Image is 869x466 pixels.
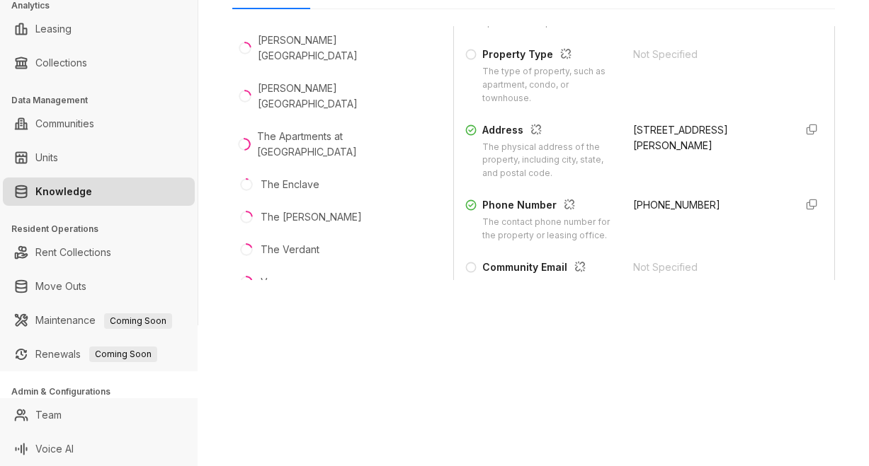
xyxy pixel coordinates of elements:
div: The [PERSON_NAME] [261,209,362,225]
div: Venue [261,274,291,290]
div: [PERSON_NAME][GEOGRAPHIC_DATA] [258,33,404,64]
a: Voice AI [35,435,74,463]
div: Address [482,122,616,141]
a: Team [35,401,62,429]
li: Voice AI [3,435,195,463]
div: The general email address for the property or community inquiries. [482,278,616,318]
div: The type of property, such as apartment, condo, or townhouse. [482,65,616,105]
div: [STREET_ADDRESS][PERSON_NAME] [633,122,784,153]
li: Team [3,401,195,429]
h3: Resident Operations [11,223,198,235]
div: The Enclave [261,177,319,192]
div: Property Type [482,47,616,65]
a: Leasing [35,15,72,43]
div: Phone Number [482,197,616,216]
div: [PERSON_NAME][GEOGRAPHIC_DATA] [258,81,404,112]
li: Units [3,144,195,172]
div: Not Specified [633,47,784,62]
li: Move Outs [3,272,195,301]
a: Move Outs [35,272,86,301]
span: Coming Soon [104,313,172,329]
div: Community Email [482,260,616,278]
div: The physical address of the property, including city, state, and postal code. [482,141,616,181]
li: Knowledge [3,177,195,206]
div: The Apartments at [GEOGRAPHIC_DATA] [257,129,404,160]
h3: Data Management [11,94,198,107]
a: RenewalsComing Soon [35,340,157,368]
a: Collections [35,49,87,77]
li: Leasing [3,15,195,43]
li: Maintenance [3,306,195,334]
span: [PHONE_NUMBER] [633,199,720,211]
a: Units [35,144,58,172]
div: The contact phone number for the property or leasing office. [482,216,616,243]
li: Communities [3,110,195,138]
div: The Verdant [261,242,319,257]
h3: Admin & Configurations [11,385,198,398]
li: Collections [3,49,195,77]
a: Knowledge [35,177,92,206]
li: Rent Collections [3,238,195,267]
a: Rent Collections [35,238,111,267]
a: Communities [35,110,94,138]
li: Renewals [3,340,195,368]
span: Coming Soon [89,346,157,362]
div: Not Specified [633,260,784,275]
